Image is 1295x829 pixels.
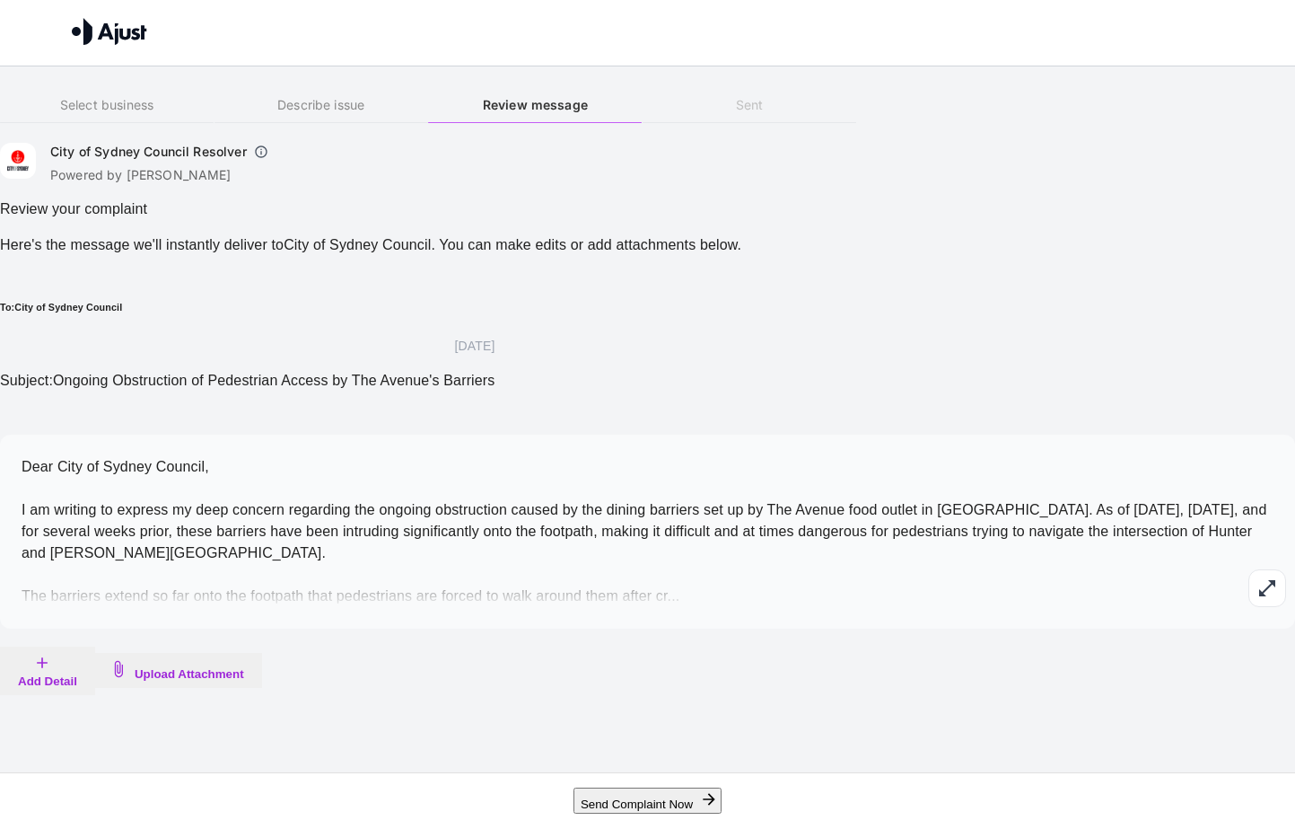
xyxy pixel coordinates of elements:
[428,95,642,115] h6: Review message
[50,166,276,184] p: Powered by [PERSON_NAME]
[573,788,722,814] button: Send Complaint Now
[72,18,147,45] img: Ajust
[643,95,856,115] h6: Sent
[50,143,247,161] h6: City of Sydney Council Resolver
[668,588,680,604] span: ...
[22,459,1266,604] span: Dear City of Sydney Council, I am writing to express my deep concern regarding the ongoing obstru...
[95,653,262,688] button: Upload Attachment
[214,95,428,115] h6: Describe issue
